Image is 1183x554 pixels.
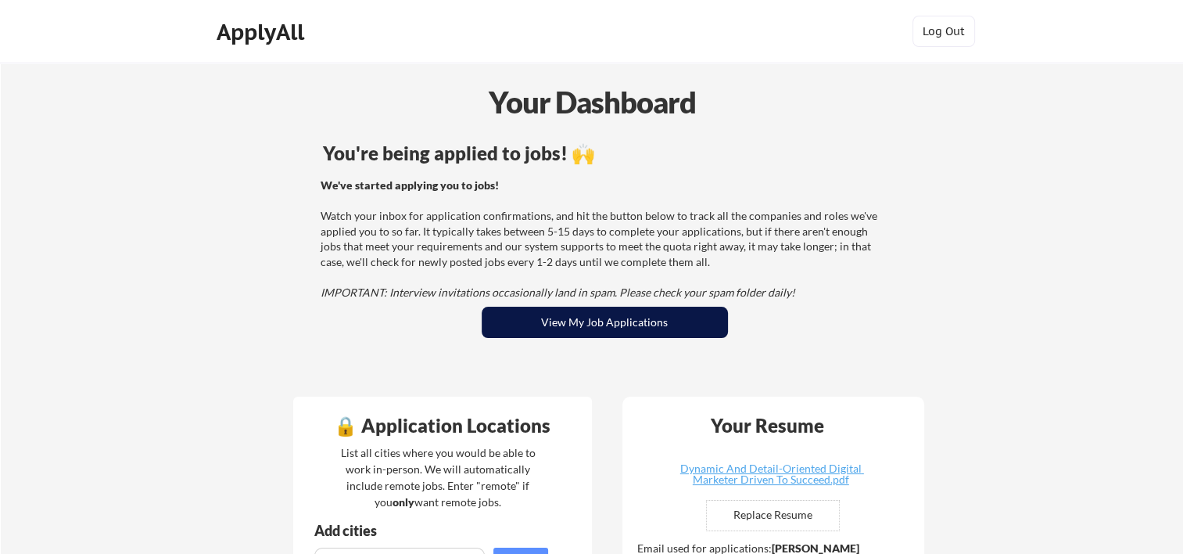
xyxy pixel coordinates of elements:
em: IMPORTANT: Interview invitations occasionally land in spam. Please check your spam folder daily! [321,286,795,299]
a: Dynamic And Detail-Oriented Digital Marketer Driven To Succeed.pdf [678,463,864,487]
strong: only [393,495,414,509]
div: Watch your inbox for application confirmations, and hit the button below to track all the compani... [321,178,884,300]
div: You're being applied to jobs! 🙌 [323,144,887,163]
div: Your Resume [690,416,845,435]
button: Log Out [912,16,975,47]
div: List all cities where you would be able to work in-person. We will automatically include remote j... [331,444,546,510]
strong: We've started applying you to jobs! [321,178,499,192]
div: Add cities [314,523,552,538]
div: ApplyAll [217,19,309,45]
div: Dynamic And Detail-Oriented Digital Marketer Driven To Succeed.pdf [678,463,864,485]
div: Your Dashboard [2,80,1183,124]
div: 🔒 Application Locations [297,416,588,435]
button: View My Job Applications [482,307,728,338]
